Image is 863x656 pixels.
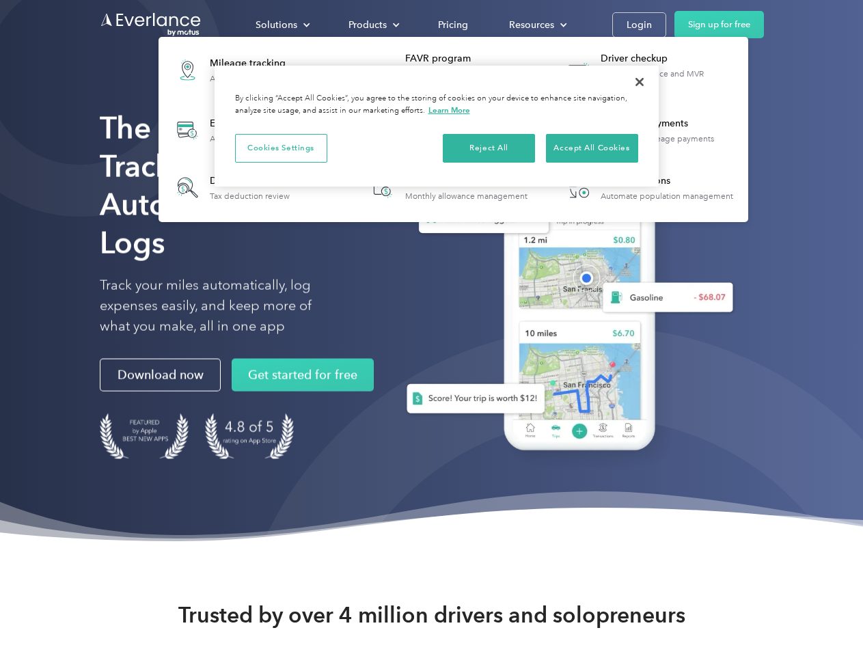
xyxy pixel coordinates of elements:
a: Expense trackingAutomatic transaction logs [165,105,315,155]
a: Driver checkupLicense, insurance and MVR verification [556,45,741,95]
div: Mileage tracking [210,57,299,70]
div: By clicking “Accept All Cookies”, you agree to the storing of cookies on your device to enhance s... [235,93,638,117]
a: Pricing [424,13,482,37]
a: Deduction finderTax deduction review [165,165,297,210]
a: Download now [100,359,221,392]
button: Accept All Cookies [546,134,638,163]
div: Driver checkup [601,52,741,66]
div: Solutions [256,16,297,33]
div: Products [348,16,387,33]
img: Badge for Featured by Apple Best New Apps [100,413,189,459]
div: Tax deduction review [210,191,290,201]
nav: Products [159,37,748,222]
a: Go to homepage [100,12,202,38]
div: Expense tracking [210,117,308,131]
button: Cookies Settings [235,134,327,163]
div: Pricing [438,16,468,33]
div: HR Integrations [601,174,733,188]
div: Resources [495,13,578,37]
div: Cookie banner [215,66,659,187]
div: Login [627,16,652,33]
a: Login [612,12,666,38]
strong: Trusted by over 4 million drivers and solopreneurs [178,601,685,629]
div: Solutions [242,13,321,37]
img: 4.9 out of 5 stars on the app store [205,413,294,459]
button: Close [625,67,655,97]
a: Get started for free [232,359,374,392]
a: Sign up for free [674,11,764,38]
p: Track your miles automatically, log expenses easily, and keep more of what you make, all in one app [100,275,344,337]
div: Automate population management [601,191,733,201]
a: FAVR programFixed & Variable Rate reimbursement design & management [361,45,546,95]
div: Automatic mileage logs [210,74,299,83]
div: Monthly allowance management [405,191,528,201]
div: License, insurance and MVR verification [601,69,741,88]
a: Accountable planMonthly allowance management [361,165,534,210]
a: More information about your privacy, opens in a new tab [428,105,470,115]
img: Everlance, mileage tracker app, expense tracking app [385,130,744,471]
a: Mileage trackingAutomatic mileage logs [165,45,305,95]
div: Products [335,13,411,37]
button: Reject All [443,134,535,163]
div: Privacy [215,66,659,187]
div: Deduction finder [210,174,290,188]
div: Resources [509,16,554,33]
div: Automatic transaction logs [210,134,308,143]
a: HR IntegrationsAutomate population management [556,165,740,210]
div: FAVR program [405,52,545,66]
